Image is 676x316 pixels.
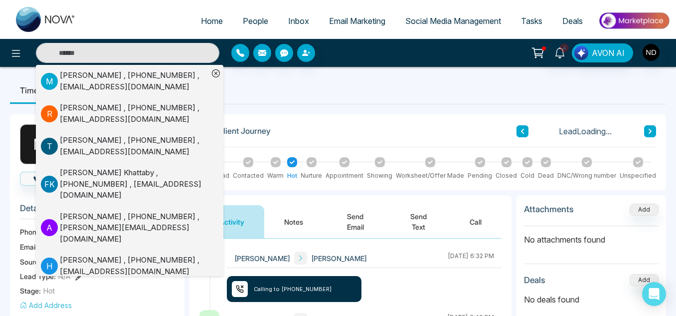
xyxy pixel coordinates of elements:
div: Cold [520,171,534,180]
div: Dead [538,171,554,180]
div: DNC/Wrong number [557,171,616,180]
span: People [243,16,268,26]
button: Add [630,274,659,286]
div: [DATE] 6:32 PM [448,252,494,265]
div: Showing [367,171,392,180]
p: H [41,258,58,275]
a: Email Marketing [319,11,395,30]
span: Lead Loading... [559,125,612,137]
span: Deals [562,16,583,26]
button: AVON AI [572,43,633,62]
div: [PERSON_NAME] , [PHONE_NUMBER] , [EMAIL_ADDRESS][DOMAIN_NAME] [60,102,208,125]
div: Nurture [301,171,322,180]
div: Warm [267,171,284,180]
div: [PERSON_NAME] , [PHONE_NUMBER] , [EMAIL_ADDRESS][DOMAIN_NAME] [60,255,208,277]
div: Hot [287,171,297,180]
img: Market-place.gif [598,9,670,32]
h3: Details [20,203,174,219]
span: 4 [560,43,569,52]
span: Stage: [20,286,41,296]
h3: Attachments [524,204,574,214]
button: Call [450,205,502,238]
h3: Client Journey [199,124,271,138]
div: [PERSON_NAME] Khattaby , [PHONE_NUMBER] , [EMAIL_ADDRESS][DOMAIN_NAME] [60,167,208,201]
p: A [41,219,58,236]
span: Inbox [288,16,309,26]
a: People [233,11,278,30]
span: Calling to [PHONE_NUMBER] [254,285,332,294]
div: Open Intercom Messenger [642,282,666,306]
button: Call [20,172,68,186]
div: [PERSON_NAME] , [PHONE_NUMBER] , [EMAIL_ADDRESS][DOMAIN_NAME] [60,135,208,157]
span: Hot [43,286,55,296]
button: Add [630,204,659,216]
span: Social Media Management [405,16,501,26]
li: Timeline [10,77,61,104]
div: [PERSON_NAME] , [PHONE_NUMBER] , [EMAIL_ADDRESS][DOMAIN_NAME] [60,70,208,92]
div: [PERSON_NAME] , [PHONE_NUMBER] , [PERSON_NAME][EMAIL_ADDRESS][DOMAIN_NAME] [60,211,208,245]
span: Add [630,205,659,213]
p: M [41,73,58,90]
span: Email Marketing [329,16,385,26]
span: Lead Type: [20,271,56,282]
div: Worksheet/Offer Made [396,171,464,180]
div: Pending [468,171,492,180]
button: Activity [199,205,264,238]
a: Inbox [278,11,319,30]
a: Tasks [511,11,552,30]
div: Unspecified [620,171,656,180]
span: N/A [58,271,70,282]
div: M [20,124,60,164]
button: Notes [264,205,323,238]
div: Closed [496,171,517,180]
div: Contacted [233,171,264,180]
img: Lead Flow [574,46,588,60]
span: Home [201,16,223,26]
p: R [41,105,58,122]
a: Social Media Management [395,11,511,30]
span: Source: [20,257,45,267]
div: Appointment [326,171,363,180]
span: [PERSON_NAME] [234,253,290,264]
span: [PERSON_NAME] [311,253,367,264]
button: Send Email [323,205,387,238]
img: Nova CRM Logo [16,7,76,32]
button: Send Text [387,205,450,238]
span: AVON AI [592,47,625,59]
h3: Deals [524,275,545,285]
span: Email: [20,242,39,252]
button: Add Address [20,300,72,311]
p: T [41,138,58,155]
span: Phone: [20,227,42,237]
a: Deals [552,11,593,30]
span: Tasks [521,16,542,26]
p: F K [41,176,58,193]
a: 4 [548,43,572,61]
a: Home [191,11,233,30]
img: User Avatar [643,44,660,61]
p: No attachments found [524,226,659,246]
p: No deals found [524,294,659,306]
